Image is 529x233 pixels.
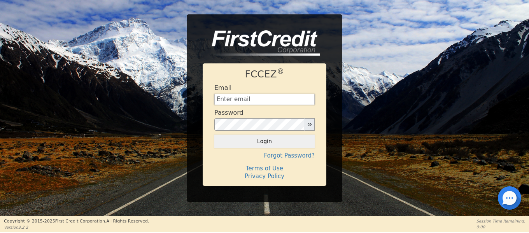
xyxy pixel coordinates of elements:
p: 0:00 [476,224,525,230]
h4: Privacy Policy [214,173,315,180]
p: Copyright © 2015- 2025 First Credit Corporation. [4,218,149,225]
sup: ® [277,67,284,75]
h4: Terms of Use [214,165,315,172]
h4: Email [214,84,231,91]
h4: Forgot Password? [214,152,315,159]
input: password [214,118,305,131]
input: Enter email [214,94,315,105]
h1: FCCEZ [214,68,315,80]
p: Session Time Remaining: [476,218,525,224]
img: logo-CMu_cnol.png [203,30,320,56]
p: Version 3.2.2 [4,224,149,230]
span: All Rights Reserved. [106,219,149,224]
button: Login [214,135,315,148]
h4: Password [214,109,243,116]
